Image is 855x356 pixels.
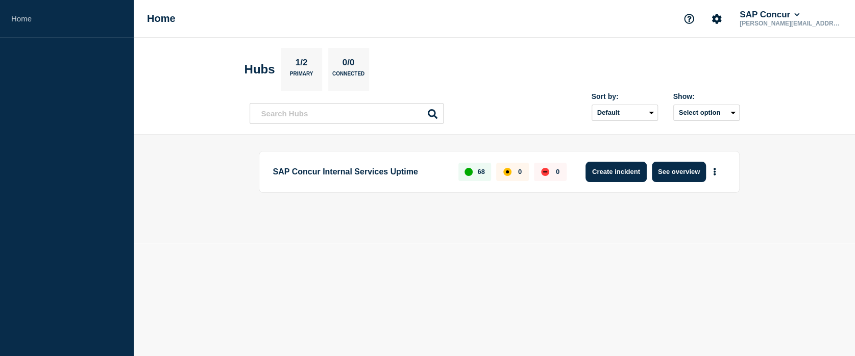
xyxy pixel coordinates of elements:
[556,168,559,175] p: 0
[338,58,358,71] p: 0/0
[273,162,447,182] p: SAP Concur Internal Services Uptime
[518,168,522,175] p: 0
[678,8,700,30] button: Support
[465,168,473,176] div: up
[541,168,549,176] div: down
[291,58,311,71] p: 1/2
[738,10,801,20] button: SAP Concur
[147,13,176,24] h1: Home
[673,105,740,121] button: Select option
[652,162,706,182] button: See overview
[290,71,313,82] p: Primary
[332,71,364,82] p: Connected
[477,168,484,175] p: 68
[585,162,647,182] button: Create incident
[673,92,740,100] div: Show:
[738,20,844,27] p: [PERSON_NAME][EMAIL_ADDRESS][PERSON_NAME][DOMAIN_NAME]
[592,92,658,100] div: Sort by:
[250,103,444,124] input: Search Hubs
[708,162,721,181] button: More actions
[503,168,511,176] div: affected
[706,8,727,30] button: Account settings
[592,105,658,121] select: Sort by
[245,62,275,77] h2: Hubs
